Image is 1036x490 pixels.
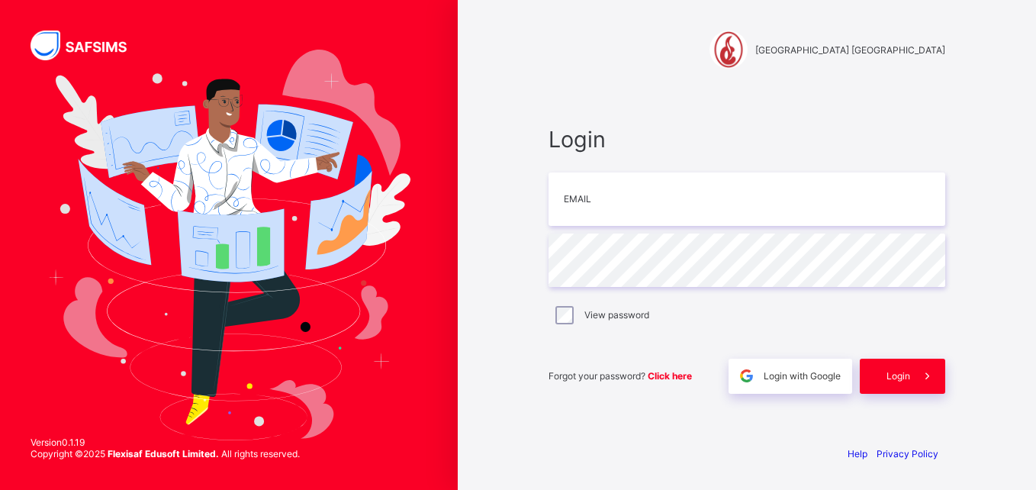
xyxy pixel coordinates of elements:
[584,309,649,321] label: View password
[549,126,945,153] span: Login
[31,437,300,448] span: Version 0.1.19
[648,370,692,382] a: Click here
[848,448,867,459] a: Help
[738,367,755,385] img: google.396cfc9801f0270233282035f929180a.svg
[755,44,945,56] span: [GEOGRAPHIC_DATA] [GEOGRAPHIC_DATA]
[47,50,410,440] img: Hero Image
[549,370,692,382] span: Forgot your password?
[764,370,841,382] span: Login with Google
[877,448,938,459] a: Privacy Policy
[31,448,300,459] span: Copyright © 2025 All rights reserved.
[886,370,910,382] span: Login
[108,448,219,459] strong: Flexisaf Edusoft Limited.
[31,31,145,60] img: SAFSIMS Logo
